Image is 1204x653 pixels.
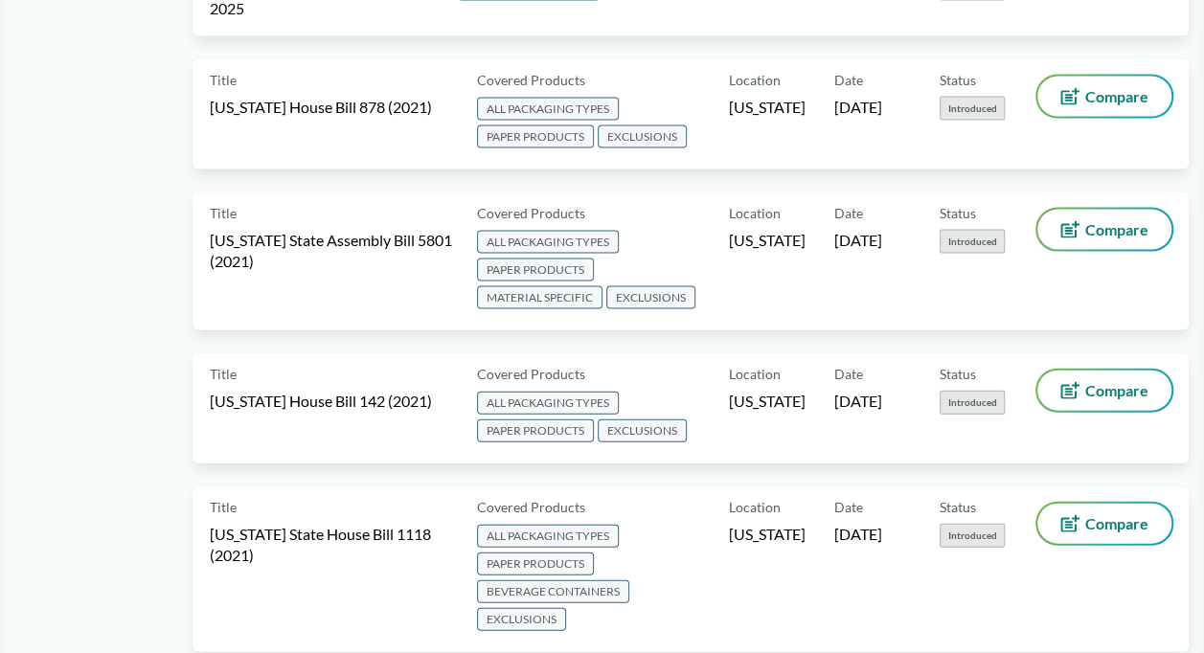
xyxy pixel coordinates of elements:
[1085,383,1148,398] span: Compare
[598,125,687,148] span: EXCLUSIONS
[477,259,594,281] span: PAPER PRODUCTS
[834,70,863,90] span: Date
[477,125,594,148] span: PAPER PRODUCTS
[729,391,806,412] span: [US_STATE]
[940,391,1005,415] span: Introduced
[606,286,695,309] span: EXCLUSIONS
[834,230,882,251] span: [DATE]
[210,97,432,118] span: [US_STATE] House Bill 878 (2021)
[940,230,1005,254] span: Introduced
[477,497,585,517] span: Covered Products
[477,286,602,309] span: MATERIAL SPECIFIC
[210,364,237,384] span: Title
[598,419,687,442] span: EXCLUSIONS
[729,97,806,118] span: [US_STATE]
[1085,516,1148,531] span: Compare
[729,230,806,251] span: [US_STATE]
[834,497,863,517] span: Date
[1085,222,1148,237] span: Compare
[1037,371,1171,411] button: Compare
[477,70,585,90] span: Covered Products
[210,391,432,412] span: [US_STATE] House Bill 142 (2021)
[477,231,619,254] span: ALL PACKAGING TYPES
[210,203,237,223] span: Title
[940,524,1005,548] span: Introduced
[210,70,237,90] span: Title
[940,97,1005,121] span: Introduced
[1037,77,1171,117] button: Compare
[940,70,976,90] span: Status
[210,524,454,566] span: [US_STATE] State House Bill 1118 (2021)
[834,97,882,118] span: [DATE]
[834,524,882,545] span: [DATE]
[834,391,882,412] span: [DATE]
[940,364,976,384] span: Status
[834,364,863,384] span: Date
[834,203,863,223] span: Date
[729,203,781,223] span: Location
[940,203,976,223] span: Status
[477,392,619,415] span: ALL PACKAGING TYPES
[477,608,566,631] span: EXCLUSIONS
[477,419,594,442] span: PAPER PRODUCTS
[1037,210,1171,250] button: Compare
[477,203,585,223] span: Covered Products
[477,525,619,548] span: ALL PACKAGING TYPES
[477,98,619,121] span: ALL PACKAGING TYPES
[477,552,594,575] span: PAPER PRODUCTS
[729,524,806,545] span: [US_STATE]
[1085,89,1148,104] span: Compare
[729,364,781,384] span: Location
[940,497,976,517] span: Status
[477,364,585,384] span: Covered Products
[477,580,629,603] span: BEVERAGE CONTAINERS
[729,70,781,90] span: Location
[1037,504,1171,544] button: Compare
[210,230,454,272] span: [US_STATE] State Assembly Bill 5801 (2021)
[729,497,781,517] span: Location
[210,497,237,517] span: Title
